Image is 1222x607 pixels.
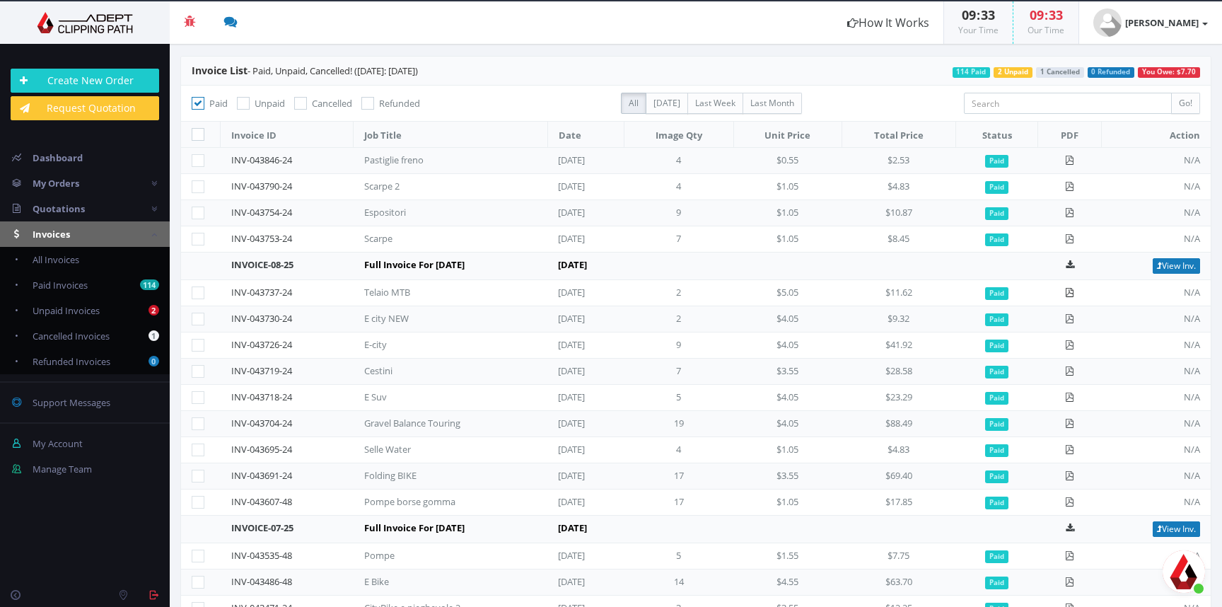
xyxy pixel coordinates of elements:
td: 19 [624,411,734,437]
div: Folding BIKE [364,469,506,482]
td: $1.05 [733,200,842,226]
a: INV-043846-24 [231,154,292,166]
b: 0 [149,356,159,366]
th: Status [955,122,1037,148]
span: Paid [985,340,1008,352]
td: 9 [624,333,734,359]
td: N/A [1101,226,1211,253]
span: 2 Unpaid [994,67,1032,78]
th: Unit Price [733,122,842,148]
td: N/A [1101,306,1211,333]
span: Paid [985,233,1008,246]
span: Paid [985,470,1008,483]
div: Pompe [364,549,506,562]
td: N/A [1101,333,1211,359]
div: E city NEW [364,312,506,325]
td: $8.45 [842,226,955,253]
a: INV-043726-24 [231,338,292,351]
div: Telaio MTB [364,286,506,299]
span: Paid [985,155,1008,168]
div: Scarpe 2 [364,180,506,193]
span: Quotations [33,202,85,215]
span: Paid [985,392,1008,405]
td: $88.49 [842,411,955,437]
td: $4.05 [733,306,842,333]
a: INV-043737-24 [231,286,292,299]
label: [DATE] [646,93,688,114]
td: 7 [624,359,734,385]
td: N/A [1101,174,1211,200]
td: 2 [624,306,734,333]
td: $4.83 [842,437,955,463]
span: Paid [985,313,1008,326]
input: Search [964,93,1172,114]
span: Unpaid [255,97,285,110]
label: Last Month [743,93,802,114]
img: user_default.jpg [1093,8,1122,37]
span: Cancelled [312,97,352,110]
td: $69.40 [842,463,955,490]
a: How It Works [833,1,943,44]
span: Paid [985,366,1008,378]
a: INV-043753-24 [231,232,292,245]
a: View Inv. [1153,258,1200,274]
td: 9 [624,200,734,226]
td: N/A [1101,385,1211,411]
td: $4.05 [733,333,842,359]
span: Paid Invoices [33,279,88,291]
td: [DATE] [547,463,624,490]
a: INV-043719-24 [231,364,292,377]
td: [DATE] [547,490,624,516]
td: $1.05 [733,490,842,516]
td: [DATE] [547,226,624,253]
div: Selle Water [364,443,506,456]
span: Paid [985,181,1008,194]
td: $5.05 [733,280,842,306]
td: $63.70 [842,570,955,596]
a: View Inv. [1153,521,1200,537]
td: $0.55 [733,148,842,174]
td: 4 [624,148,734,174]
th: Total Price [842,122,955,148]
td: [DATE] [547,411,624,437]
small: Our Time [1028,24,1064,36]
a: Create New Order [11,69,159,93]
th: Invoice ID [221,122,354,148]
a: INV-043535-48 [231,549,292,562]
td: 17 [624,463,734,490]
td: $4.05 [733,385,842,411]
strong: [PERSON_NAME] [1125,16,1199,29]
a: INV-043695-24 [231,443,292,456]
a: INV-043704-24 [231,417,292,429]
td: N/A [1101,463,1211,490]
span: My Orders [33,177,79,190]
span: Invoice List [192,64,248,77]
td: 17 [624,490,734,516]
td: 5 [624,385,734,411]
td: $28.58 [842,359,955,385]
span: Support Messages [33,396,110,409]
a: INV-043486-48 [231,575,292,588]
span: Paid [985,497,1008,509]
a: INV-043730-24 [231,312,292,325]
small: Your Time [958,24,999,36]
td: $3.55 [733,359,842,385]
td: 14 [624,570,734,596]
td: $11.62 [842,280,955,306]
td: [DATE] [547,148,624,174]
span: Paid [985,444,1008,457]
td: $4.05 [733,411,842,437]
td: [DATE] [547,333,624,359]
td: 5 [624,543,734,570]
div: E Bike [364,575,506,589]
a: INV-043790-24 [231,180,292,192]
td: $41.92 [842,333,955,359]
span: 114 Paid [953,67,991,78]
td: N/A [1101,411,1211,437]
th: PDF [1038,122,1101,148]
span: You Owe: $7.70 [1138,67,1200,78]
a: INV-043691-24 [231,469,292,482]
td: N/A [1101,148,1211,174]
span: Refunded Invoices [33,355,110,368]
div: Cestini [364,364,506,378]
